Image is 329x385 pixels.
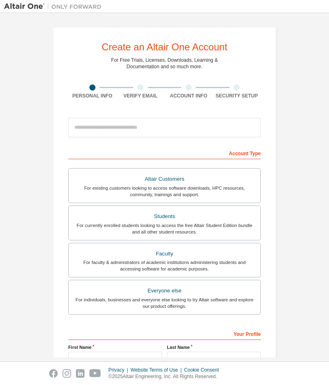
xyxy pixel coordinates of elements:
[74,259,255,272] div: For faculty & administrators of academic institutions administering students and accessing softwa...
[63,369,71,378] img: instagram.svg
[74,185,255,198] div: For existing customers looking to access software downloads, HPC resources, community, trainings ...
[76,369,84,378] img: linkedin.svg
[164,93,213,99] div: Account Info
[68,146,261,159] div: Account Type
[74,296,255,309] div: For individuals, businesses and everyone else looking to try Altair software and explore our prod...
[213,93,261,99] div: Security Setup
[68,344,162,350] label: First Name
[111,57,218,70] div: For Free Trials, Licenses, Downloads, Learning & Documentation and so much more.
[68,93,117,99] div: Personal Info
[102,42,227,52] div: Create an Altair One Account
[89,369,101,378] img: youtube.svg
[74,248,255,260] div: Faculty
[108,373,224,380] p: © 2025 Altair Engineering, Inc. All Rights Reserved.
[130,367,184,373] div: Website Terms of Use
[184,367,223,373] div: Cookie Consent
[68,327,261,340] div: Your Profile
[167,344,261,350] label: Last Name
[108,367,130,373] div: Privacy
[74,285,255,296] div: Everyone else
[117,93,165,99] div: Verify Email
[74,222,255,235] div: For currently enrolled students looking to access the free Altair Student Edition bundle and all ...
[74,211,255,222] div: Students
[74,173,255,185] div: Altair Customers
[4,2,106,11] img: Altair One
[49,369,58,378] img: facebook.svg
